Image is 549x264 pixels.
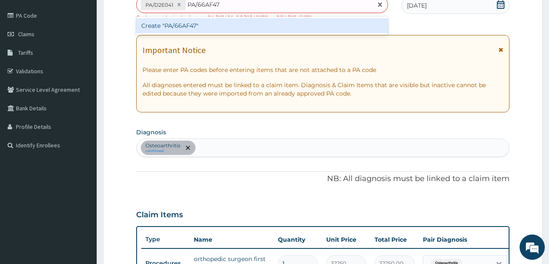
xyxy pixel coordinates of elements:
th: Name [190,231,274,248]
small: confirmed [145,149,180,153]
div: Minimize live chat window [138,4,158,24]
th: Pair Diagnosis [419,231,511,248]
p: Please enter PA codes before entering items that are not attached to a PA code [143,66,503,74]
div: Chat with us now [44,47,141,58]
p: NB: All diagnosis must be linked to a claim item [136,173,509,184]
span: We're online! [49,79,116,164]
th: Total Price [370,231,419,248]
p: Osteoarthritis [145,142,180,149]
span: [DATE] [407,1,427,10]
h3: Claim Items [136,211,183,220]
textarea: Type your message and hit 'Enter' [4,175,160,205]
th: Unit Price [322,231,370,248]
span: Claims [18,30,34,38]
span: Tariffs [18,49,33,56]
h1: Important Notice [143,45,206,55]
th: Quantity [274,231,322,248]
img: d_794563401_company_1708531726252_794563401 [16,42,34,63]
div: Create "PA/66AF47" [136,18,388,33]
th: Type [141,232,190,247]
label: Diagnosis [136,128,166,136]
small: Code must be in the format PA/123456, PR/12345678 or PRX/12345678 [136,14,312,21]
span: remove selection option [184,144,192,152]
p: All diagnoses entered must be linked to a claim item. Diagnosis & Claim Items that are visible bu... [143,81,503,98]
